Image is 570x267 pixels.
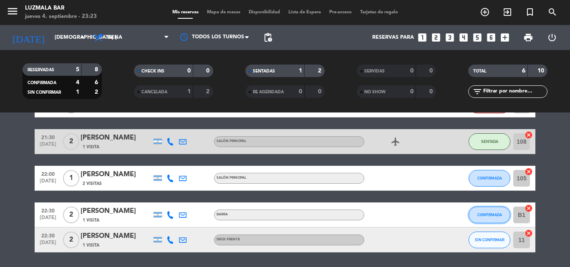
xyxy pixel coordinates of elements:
[81,206,151,217] div: [PERSON_NAME]
[217,140,246,143] span: Salón Principal
[38,230,58,240] span: 22:30
[469,232,510,248] button: SIN CONFIRMAR
[28,90,61,95] span: SIN CONFIRMAR
[81,169,151,180] div: [PERSON_NAME]
[25,4,97,12] div: Luzmala Bar
[477,212,502,217] span: CONFIRMADA
[431,32,441,43] i: looks_two
[83,217,99,224] span: 1 Visita
[523,32,533,42] span: print
[429,89,434,95] strong: 0
[95,67,100,72] strong: 8
[429,68,434,74] strong: 0
[38,240,58,250] span: [DATE]
[187,89,191,95] strong: 1
[217,213,228,216] span: Barra
[76,67,79,72] strong: 5
[547,32,557,42] i: power_settings_new
[525,167,533,176] i: cancel
[482,87,547,96] input: Filtrar por nombre...
[63,207,79,223] span: 2
[217,238,240,241] span: Deck frente
[364,90,386,94] span: NO SHOW
[410,68,414,74] strong: 0
[245,10,284,15] span: Disponibilidad
[6,5,19,20] button: menu
[38,178,58,188] span: [DATE]
[472,87,482,97] i: filter_list
[63,133,79,150] span: 2
[486,32,497,43] i: looks_6
[540,25,564,50] div: LOG OUT
[299,68,302,74] strong: 1
[458,32,469,43] i: looks_4
[95,89,100,95] strong: 2
[444,32,455,43] i: looks_3
[263,32,273,42] span: pending_actions
[203,10,245,15] span: Mapa de mesas
[499,32,510,43] i: add_box
[525,131,533,139] i: cancel
[206,89,211,95] strong: 2
[318,68,323,74] strong: 2
[6,28,50,47] i: [DATE]
[141,90,167,94] span: CANCELADA
[356,10,402,15] span: Tarjetas de regalo
[76,89,79,95] strong: 1
[81,132,151,143] div: [PERSON_NAME]
[318,89,323,95] strong: 0
[76,80,79,85] strong: 4
[472,32,483,43] i: looks_5
[469,170,510,187] button: CONFIRMADA
[38,132,58,142] span: 21:30
[38,215,58,225] span: [DATE]
[78,32,88,42] i: arrow_drop_down
[469,133,510,150] button: SENTADA
[391,137,401,147] i: airplanemode_active
[502,7,512,17] i: exit_to_app
[480,7,490,17] i: add_circle_outline
[28,81,56,85] span: CONFIRMADA
[28,68,54,72] span: RESERVADAS
[38,142,58,151] span: [DATE]
[38,169,58,178] span: 22:00
[475,237,504,242] span: SIN CONFIRMAR
[38,205,58,215] span: 22:30
[141,69,164,73] span: CHECK INS
[284,10,325,15] span: Lista de Espera
[25,12,97,21] div: jueves 4. septiembre - 23:23
[253,69,275,73] span: SENTADAS
[325,10,356,15] span: Pre-acceso
[473,69,486,73] span: TOTAL
[168,10,203,15] span: Mis reservas
[525,7,535,17] i: turned_in_not
[187,68,191,74] strong: 0
[481,139,498,144] span: SENTADA
[410,89,414,95] strong: 0
[372,35,414,40] span: Reservas para
[537,68,546,74] strong: 10
[522,68,525,74] strong: 6
[547,7,557,17] i: search
[63,170,79,187] span: 1
[6,5,19,17] i: menu
[95,80,100,85] strong: 6
[525,229,533,237] i: cancel
[299,89,302,95] strong: 0
[417,32,428,43] i: looks_one
[364,69,385,73] span: SERVIDAS
[108,35,122,40] span: Cena
[206,68,211,74] strong: 0
[525,204,533,212] i: cancel
[83,144,99,150] span: 1 Visita
[469,207,510,223] button: CONFIRMADA
[217,176,246,180] span: Salón Principal
[477,176,502,180] span: CONFIRMADA
[63,232,79,248] span: 2
[83,242,99,249] span: 1 Visita
[83,180,102,187] span: 2 Visitas
[253,90,284,94] span: RE AGENDADA
[81,231,151,242] div: [PERSON_NAME]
